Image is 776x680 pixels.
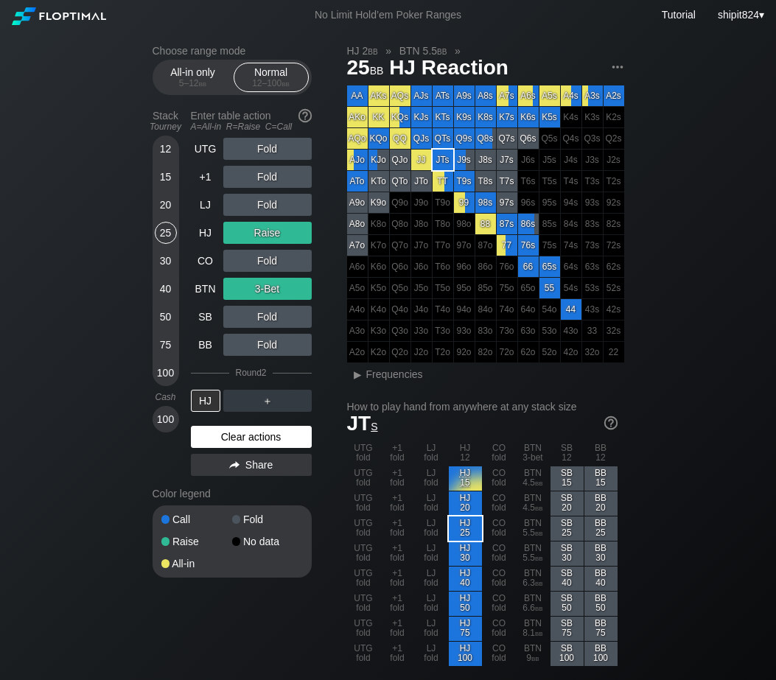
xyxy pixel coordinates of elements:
div: AKs [368,85,389,106]
span: 25 [345,57,386,81]
div: 100% fold in prior round [518,342,539,362]
div: ATo [347,171,368,192]
div: Q9s [454,128,475,149]
div: 100% fold in prior round [433,256,453,277]
div: LJ fold [415,441,448,466]
div: BTN 4.5 [517,491,550,516]
div: 100% fold in prior round [368,235,389,256]
div: UTG [191,138,220,160]
div: J8s [475,150,496,170]
div: UTG fold [347,516,380,541]
div: HJ 30 [449,541,482,566]
div: 100% fold in prior round [433,299,453,320]
div: 100% fold in prior round [454,214,475,234]
div: 98s [475,192,496,213]
div: 100% fold in prior round [347,342,368,362]
div: No Limit Hold’em Poker Ranges [293,9,483,24]
div: 100% fold in prior round [475,235,496,256]
div: LJ fold [415,541,448,566]
div: CO fold [483,592,516,616]
div: 100% fold in prior round [604,299,624,320]
div: HJ [191,390,220,412]
div: No data [232,536,303,547]
div: UTG fold [347,592,380,616]
div: J9s [454,150,475,170]
div: 100% fold in prior round [561,278,581,298]
div: UTG fold [347,441,380,466]
div: 44 [561,299,581,320]
div: 100% fold in prior round [518,299,539,320]
div: BB 30 [584,541,618,566]
div: 100% fold in prior round [539,342,560,362]
div: QJo [390,150,410,170]
div: 100% fold in prior round [561,107,581,127]
div: 25 [155,222,177,244]
div: 100% fold in prior round [390,214,410,234]
div: T9s [454,171,475,192]
div: 100% fold in prior round [390,256,410,277]
div: 30 [155,250,177,272]
div: JTs [433,150,453,170]
div: HJ 20 [449,491,482,516]
div: A8o [347,214,368,234]
div: 3-Bet [223,278,312,300]
div: 100% fold in prior round [454,320,475,341]
div: 100% fold in prior round [390,342,410,362]
div: JTo [411,171,432,192]
div: BB 12 [584,441,618,466]
div: 100% fold in prior round [347,320,368,341]
div: 100% fold in prior round [518,320,539,341]
div: CO fold [483,516,516,541]
div: BTN 4.5 [517,466,550,491]
div: QTs [433,128,453,149]
div: ＋ [223,390,312,412]
div: 100% fold in prior round [475,256,496,277]
div: All-in [161,558,232,569]
span: BTN 5.5 [397,44,450,57]
div: HJ 25 [449,516,482,541]
div: CO fold [483,491,516,516]
div: +1 fold [381,592,414,616]
div: +1 fold [381,541,414,566]
div: Fold [223,334,312,356]
div: BTN 5.5 [517,541,550,566]
div: 100% fold in prior round [518,192,539,213]
div: 100% fold in prior round [368,214,389,234]
div: 100% fold in prior round [433,214,453,234]
div: 100% fold in prior round [604,278,624,298]
div: 100% fold in prior round [433,342,453,362]
span: HJ 2 [345,44,380,57]
div: 100% fold in prior round [539,192,560,213]
div: A5s [539,85,560,106]
div: 100% fold in prior round [454,256,475,277]
div: KK [368,107,389,127]
span: bb [437,45,447,57]
div: SB 25 [550,516,584,541]
div: CO fold [483,441,516,466]
div: AA [347,85,368,106]
div: 100% fold in prior round [604,128,624,149]
div: 100% fold in prior round [518,278,539,298]
div: 100% fold in prior round [411,299,432,320]
div: +1 fold [381,516,414,541]
div: AQo [347,128,368,149]
div: 100% fold in prior round [390,278,410,298]
div: 40 [155,278,177,300]
div: 12 [155,138,177,160]
div: 100% fold in prior round [475,299,496,320]
span: bb [535,502,543,513]
div: Normal [237,63,305,91]
div: BTN [191,278,220,300]
span: HJ Reaction [387,57,511,81]
div: 100 [155,362,177,384]
div: 100% fold in prior round [433,192,453,213]
div: 100% fold in prior round [411,192,432,213]
div: AJs [411,85,432,106]
div: 100% fold in prior round [582,256,603,277]
div: KQo [368,128,389,149]
div: AKo [347,107,368,127]
div: 65s [539,256,560,277]
div: 100% fold in prior round [604,192,624,213]
div: Enter table action [191,104,312,138]
div: 100% fold in prior round [475,278,496,298]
